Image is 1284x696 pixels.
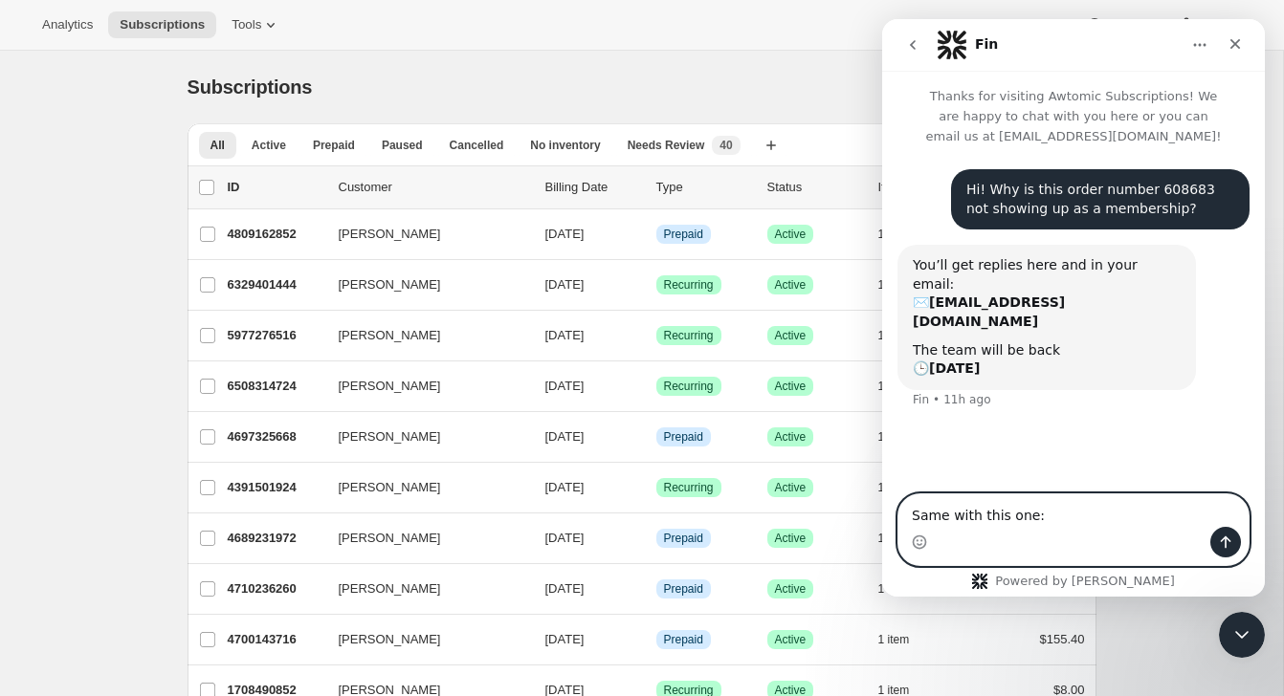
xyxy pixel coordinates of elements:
span: Active [775,581,807,597]
span: Active [775,379,807,394]
div: 6329401444[PERSON_NAME][DATE]SuccessRecurringSuccessActive1 item$9.95 [228,272,1085,298]
span: [PERSON_NAME] [339,225,441,244]
span: Active [775,480,807,495]
button: 1 item [878,576,931,602]
button: [PERSON_NAME] [327,472,519,503]
span: 1 item [878,328,910,343]
span: $155.40 [1040,632,1085,646]
span: 1 item [878,480,910,495]
span: Cancelled [450,138,504,153]
span: [PERSON_NAME] [339,377,441,396]
button: Subscriptions [108,11,216,38]
span: Paused [382,138,423,153]
span: [DATE] [545,480,585,494]
button: [PERSON_NAME] [327,320,519,351]
p: Customer [339,178,530,197]
p: 4391501924 [228,478,323,497]
button: 1 item [878,322,931,349]
div: 4809162852[PERSON_NAME][DATE]InfoPrepaidSuccessActive1 item$155.40 [228,221,1085,248]
span: Recurring [664,277,714,293]
span: [DATE] [545,581,585,596]
button: Help [1074,11,1161,38]
span: [PERSON_NAME] [339,529,441,548]
div: 4700143716[PERSON_NAME][DATE]InfoPrepaidSuccessActive1 item$155.40 [228,626,1085,653]
button: [PERSON_NAME] [327,422,519,452]
span: [DATE] [545,328,585,342]
span: 1 item [878,632,910,647]
span: [DATE] [545,429,585,444]
span: No inventory [530,138,600,153]
span: [DATE] [545,277,585,292]
span: 40 [719,138,732,153]
p: 4697325668 [228,427,323,446]
div: 4710236260[PERSON_NAME][DATE]InfoPrepaidSuccessActive1 item$155.40 [228,576,1085,602]
button: 1 item [878,221,931,248]
span: Prepaid [664,581,703,597]
button: Tools [220,11,292,38]
span: 1 item [878,277,910,293]
p: 5977276516 [228,326,323,345]
p: 6508314724 [228,377,323,396]
span: Analytics [42,17,93,33]
span: [PERSON_NAME] [339,427,441,446]
button: Settings [1165,11,1253,38]
span: Prepaid [664,531,703,546]
p: Billing Date [545,178,641,197]
div: Items [878,178,974,197]
span: Prepaid [664,227,703,242]
p: 4710236260 [228,579,323,598]
span: 1 item [878,379,910,394]
button: Analytics [31,11,104,38]
span: All [210,138,225,153]
p: 4700143716 [228,630,323,649]
span: Active [775,531,807,546]
div: 5977276516[PERSON_NAME][DATE]SuccessRecurringSuccessActive1 item$9.95 [228,322,1085,349]
div: IDCustomerBilling DateTypeStatusItemsTotal [228,178,1085,197]
span: 1 item [878,227,910,242]
div: 4689231972[PERSON_NAME][DATE]InfoPrepaidSuccessActive1 item$155.40 [228,525,1085,552]
button: [PERSON_NAME] [327,371,519,402]
span: [DATE] [545,531,585,545]
button: [PERSON_NAME] [327,574,519,604]
button: [PERSON_NAME] [327,219,519,250]
iframe: Intercom live chat [882,19,1265,597]
button: [PERSON_NAME] [327,523,519,554]
p: 6329401444 [228,275,323,294]
button: 1 item [878,474,931,501]
span: Recurring [664,379,714,394]
span: Active [252,138,286,153]
div: 6508314724[PERSON_NAME][DATE]SuccessRecurringSuccessActive1 item$9.95 [228,373,1085,400]
span: Settings [1196,17,1242,33]
p: 4809162852 [228,225,323,244]
button: [PERSON_NAME] [327,270,519,300]
button: 1 item [878,525,931,552]
span: [PERSON_NAME] [339,275,441,294]
span: [DATE] [545,632,585,646]
span: Recurring [664,480,714,495]
span: Subscriptions [188,76,313,98]
p: 4689231972 [228,529,323,548]
span: 1 item [878,429,910,445]
span: Prepaid [313,138,355,153]
button: 1 item [878,424,931,450]
span: Help [1104,17,1130,33]
p: ID [228,178,323,197]
span: [PERSON_NAME] [339,326,441,345]
span: Active [775,277,807,293]
span: [PERSON_NAME] [339,579,441,598]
